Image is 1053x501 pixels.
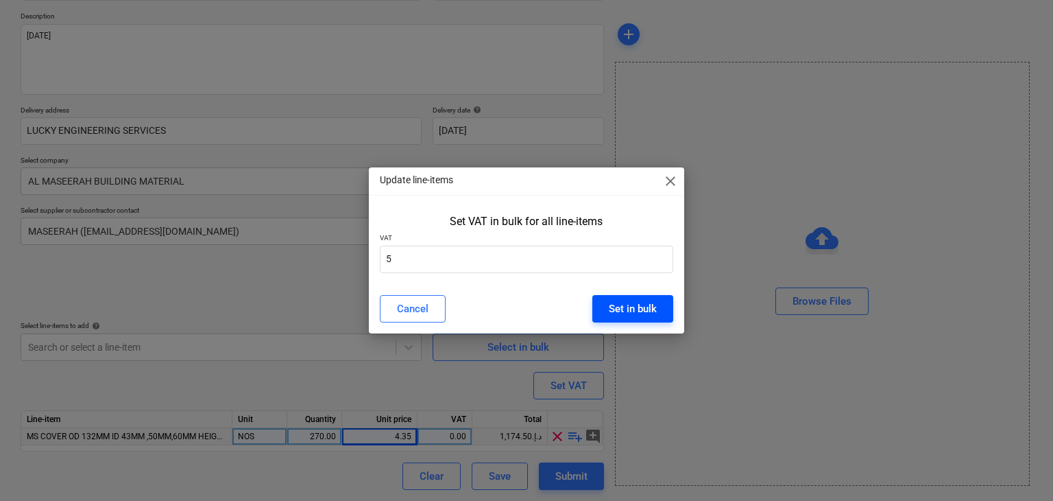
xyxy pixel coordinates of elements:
div: Set VAT in bulk for all line-items [450,215,603,228]
div: Cancel [397,300,428,318]
div: Set in bulk [609,300,657,318]
span: close [662,173,679,189]
button: Cancel [380,295,446,323]
iframe: Chat Widget [984,435,1053,501]
p: Update line-items [380,173,453,187]
button: Set in bulk [592,295,673,323]
p: VAT [380,233,674,245]
input: VAT [380,246,674,273]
